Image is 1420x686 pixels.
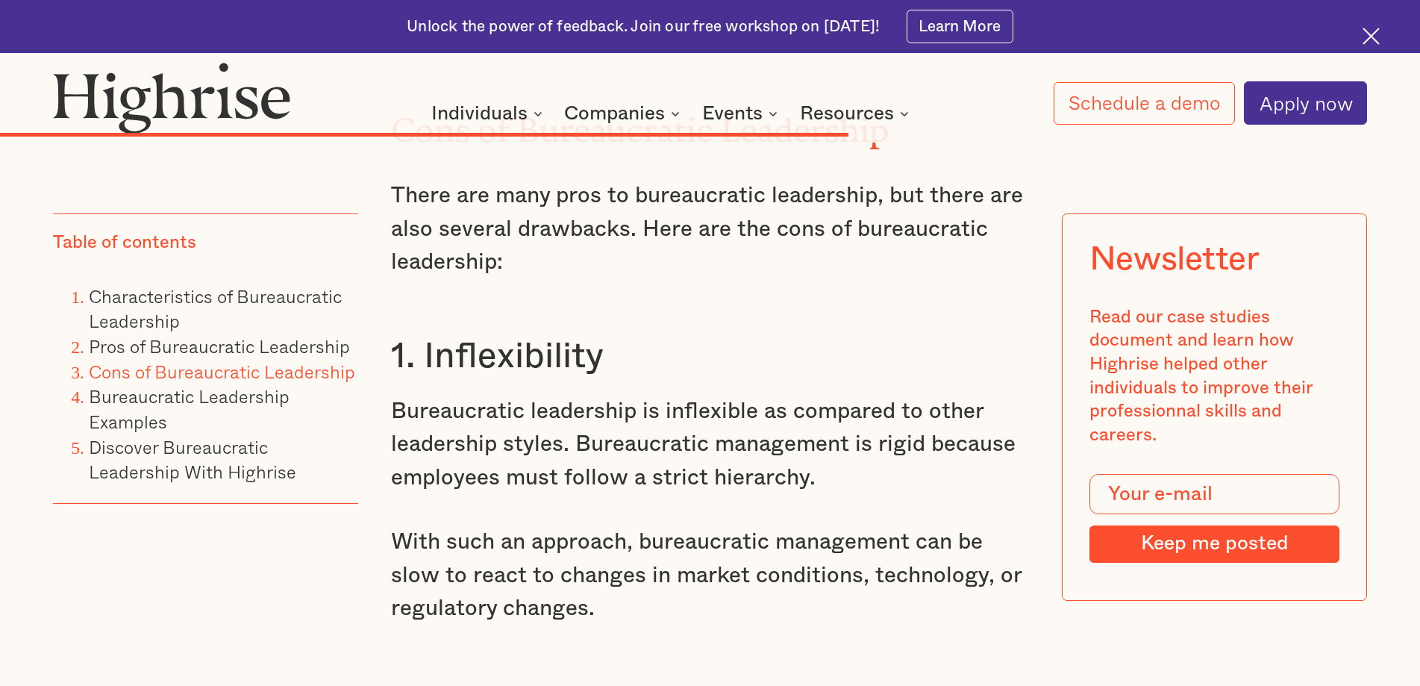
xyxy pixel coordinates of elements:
[702,105,782,122] div: Events
[407,16,880,37] div: Unlock the power of feedback. Join our free workshop on [DATE]!
[89,357,355,384] a: Cons of Bureaucratic Leadership
[53,231,196,255] div: Table of contents
[800,105,894,122] div: Resources
[1089,474,1339,562] form: Modal Form
[89,432,296,485] a: Discover Bureaucratic Leadership With Highrise
[89,281,342,334] a: Characteristics of Bureaucratic Leadership
[53,62,290,134] img: Highrise logo
[89,382,290,435] a: Bureaucratic Leadership Examples
[564,105,684,122] div: Companies
[907,10,1013,43] a: Learn More
[391,395,1029,495] p: Bureaucratic leadership is inflexible as compared to other leadership styles. Bureaucratic manage...
[1089,525,1339,562] input: Keep me posted
[391,334,1029,378] h3: 1. Inflexibility
[800,105,913,122] div: Resources
[1363,28,1380,45] img: Cross icon
[702,105,763,122] div: Events
[391,526,1029,626] p: With such an approach, bureaucratic management can be slow to react to changes in market conditio...
[1089,306,1339,448] div: Read our case studies document and learn how Highrise helped other individuals to improve their p...
[89,332,350,360] a: Pros of Bureaucratic Leadership
[431,105,528,122] div: Individuals
[1244,81,1366,125] a: Apply now
[1054,82,1235,125] a: Schedule a demo
[564,105,665,122] div: Companies
[1089,474,1339,514] input: Your e-mail
[431,105,547,122] div: Individuals
[391,179,1029,279] p: There are many pros to bureaucratic leadership, but there are also several drawbacks. Here are th...
[1089,240,1259,279] div: Newsletter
